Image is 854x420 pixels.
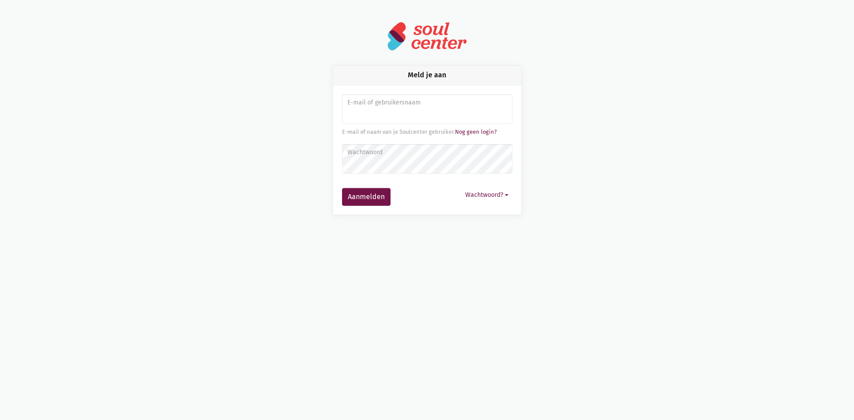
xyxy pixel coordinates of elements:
[347,148,506,157] label: Wachtwoord
[455,128,497,135] a: Nog geen login?
[342,94,512,206] form: Aanmelden
[461,188,512,202] button: Wachtwoord?
[387,21,467,51] img: logo-soulcenter-full.svg
[347,98,506,108] label: E-mail of gebruikersnaam
[333,66,521,85] div: Meld je aan
[342,128,512,136] div: E-mail of naam van je Soulcenter gebruiker.
[342,188,391,206] button: Aanmelden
